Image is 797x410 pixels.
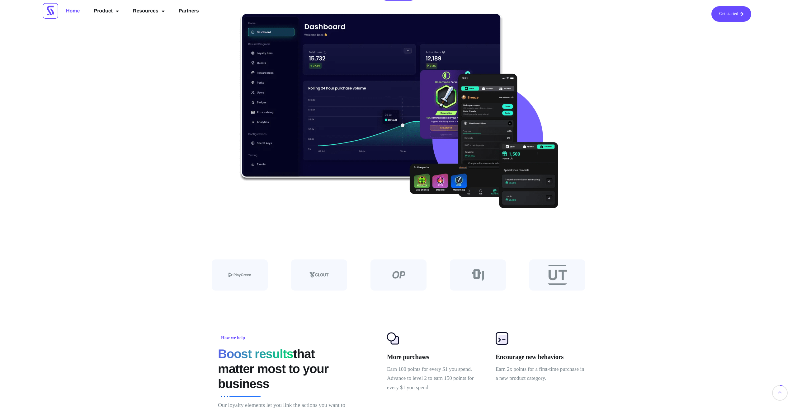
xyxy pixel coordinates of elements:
a: Encourage new behaviors - icon Encourage new behaviors Earn 2x points for a first-time purchase i... [494,331,587,383]
p: Earn 2x points for a first-time purchase in a new product category. [496,365,587,383]
a: Product [89,6,123,16]
img: Clients - Voopty company logo [472,269,484,281]
a: More purchases - icon More purchases Earn 100 points for every $1 you spend. Advance to level 2 t... [385,331,479,392]
img: Clients - Shopcash company logo [392,269,405,281]
a: Home [61,6,84,16]
a: Get started [711,6,751,22]
img: Clients - Playgreen company logo [229,269,251,281]
img: More purchases - icon [385,331,400,346]
img: Clients - clout company logo [309,269,329,281]
p: Earn 100 points for every $1 you spend. Advance to level 2 to earn 150 points for every $1 you sp... [387,365,479,392]
img: Encourage new behaviors - icon [494,331,509,346]
a: Partners [174,6,204,16]
a: Resources [128,6,169,16]
span: Get started [719,12,738,16]
nav: Menu [61,6,204,16]
img: Scrimmage Square Icon Logo [43,3,58,19]
h6: How we help [218,334,248,342]
img: Clients - Kutt company logo [547,265,568,285]
h4: Encourage new behaviors [496,352,587,361]
h4: More purchases [387,352,479,361]
img: Scrimmage's control dashboard with frontend loyalty widgets [239,13,558,208]
span: Boost results [218,347,293,361]
h2: that matter most to your business [218,347,349,391]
